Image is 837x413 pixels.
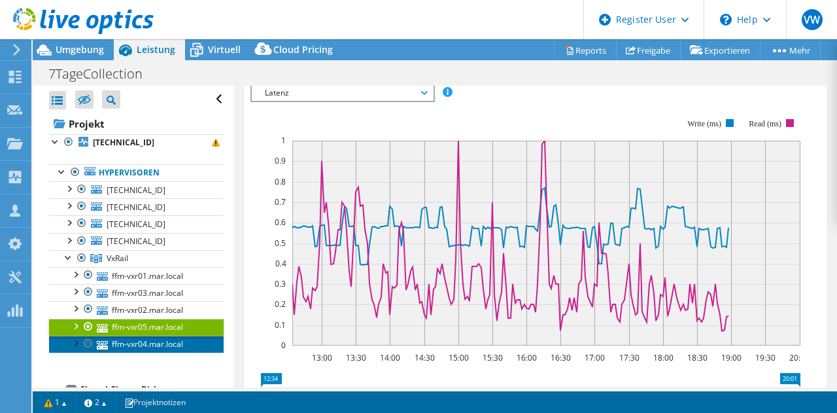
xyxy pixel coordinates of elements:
[258,85,426,101] span: Latenz
[107,202,165,213] span: [TECHNICAL_ID]
[275,217,286,228] text: 0.6
[49,181,224,198] a: [TECHNICAL_ID]
[49,233,224,250] a: [TECHNICAL_ID]
[56,43,104,56] span: Umgebung
[49,267,224,284] a: ffm-vxr01.mar.local
[516,352,536,363] text: 16:00
[281,135,286,146] text: 1
[107,236,165,247] span: [TECHNICAL_ID]
[93,137,154,148] b: [TECHNICAL_ID]
[49,164,224,181] a: Hypervisoren
[275,319,286,331] text: 0.1
[802,9,823,30] span: VW
[584,352,604,363] text: 17:00
[49,301,224,318] a: ffm-vxr02.mar.local
[755,352,775,363] text: 19:30
[49,198,224,215] a: [TECHNICAL_ID]
[275,196,286,207] text: 0.7
[49,336,224,353] a: ffm-vxr04.mar.local
[107,219,165,230] span: [TECHNICAL_ID]
[448,352,468,363] text: 15:00
[115,394,195,410] a: Projektnotizen
[414,352,434,363] text: 14:30
[687,352,707,363] text: 18:30
[43,67,163,81] h1: 7TageCollection
[49,319,224,336] a: ffm-vxr05.mar.local
[345,352,366,363] text: 13:30
[35,394,76,410] a: 1
[653,352,673,363] text: 18:00
[273,43,333,56] span: Cloud Pricing
[789,352,809,363] text: 20:00
[275,278,286,289] text: 0.3
[616,40,681,60] a: Freigabe
[311,352,332,363] text: 13:00
[379,352,400,363] text: 14:00
[554,40,617,60] a: Reports
[107,253,128,264] span: VxRail
[107,185,165,196] span: [TECHNICAL_ID]
[275,176,286,187] text: 0.8
[137,43,175,56] span: Leistung
[275,238,286,249] text: 0.5
[749,119,781,128] text: Read (ms)
[619,352,639,363] text: 17:30
[80,382,224,397] div: Shared-Cluster-Disk
[49,284,224,301] a: ffm-vxr03.mar.local
[760,40,821,60] a: Mehr
[680,40,760,60] a: Exportieren
[482,352,502,363] text: 15:30
[720,14,732,26] svg: \n
[275,298,286,310] text: 0.2
[49,113,224,134] a: Projekt
[550,352,570,363] text: 16:30
[275,155,286,166] text: 0.9
[49,134,224,151] a: [TECHNICAL_ID]
[49,215,224,232] a: [TECHNICAL_ID]
[721,352,741,363] text: 19:00
[49,250,224,267] a: VxRail
[687,119,721,128] text: Write (ms)
[281,340,286,351] text: 0
[208,43,241,56] span: Virtuell
[275,258,286,269] text: 0.4
[75,394,116,410] a: 2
